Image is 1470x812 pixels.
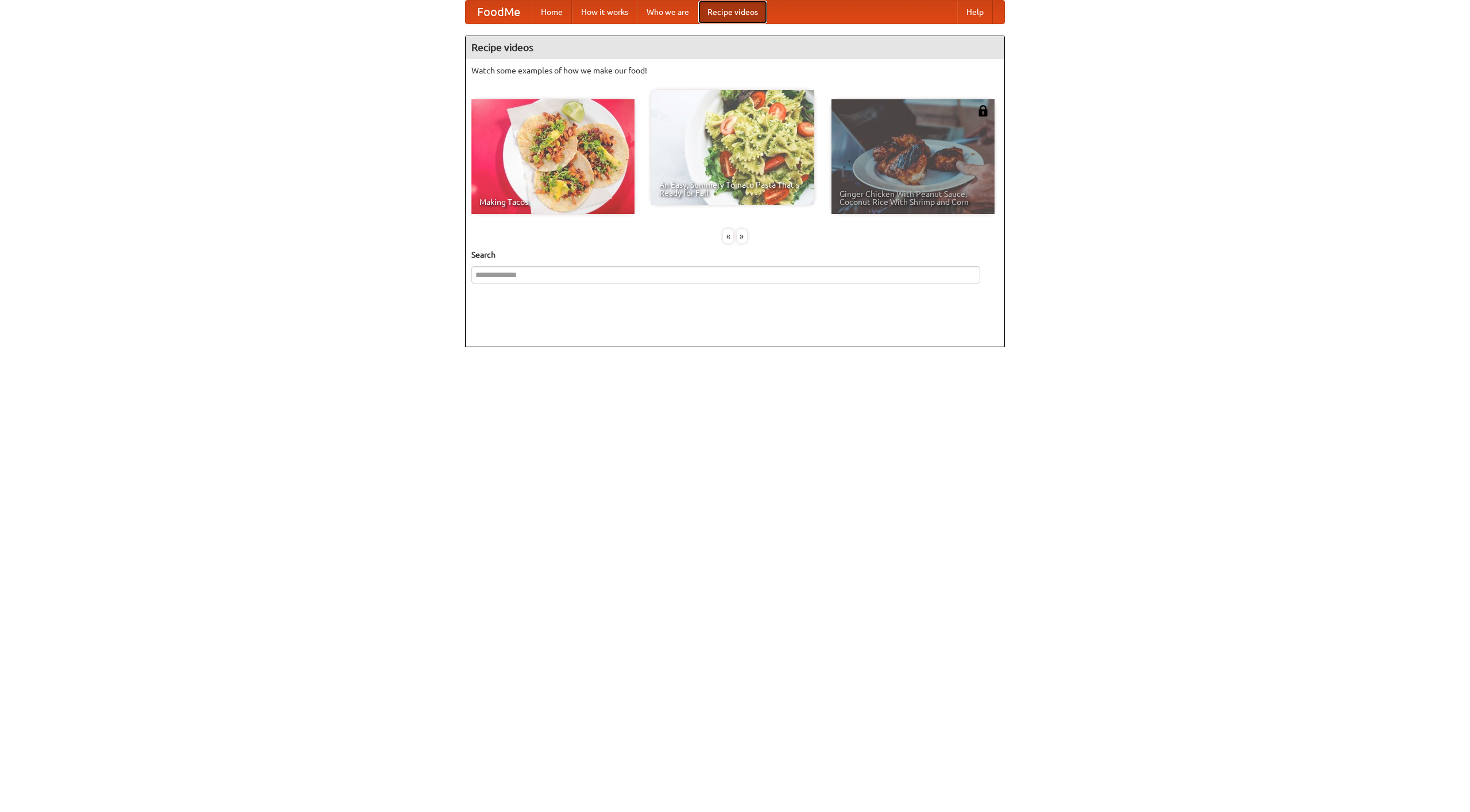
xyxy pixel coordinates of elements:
div: » [737,229,747,243]
div: « [723,229,733,243]
a: An Easy, Summery Tomato Pasta That's Ready for Fall [651,90,814,205]
h4: Recipe videos [466,36,1004,59]
a: Making Tacos [471,99,635,214]
a: How it works [572,1,637,24]
a: Home [532,1,572,24]
a: Recipe videos [698,1,767,24]
a: FoodMe [466,1,532,24]
span: Making Tacos [479,198,626,206]
a: Who we are [637,1,698,24]
p: Watch some examples of how we make our food! [471,65,999,76]
span: An Easy, Summery Tomato Pasta That's Ready for Fall [659,181,806,197]
img: 483408.png [977,105,989,116]
a: Help [957,1,993,24]
h5: Search [471,249,999,261]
